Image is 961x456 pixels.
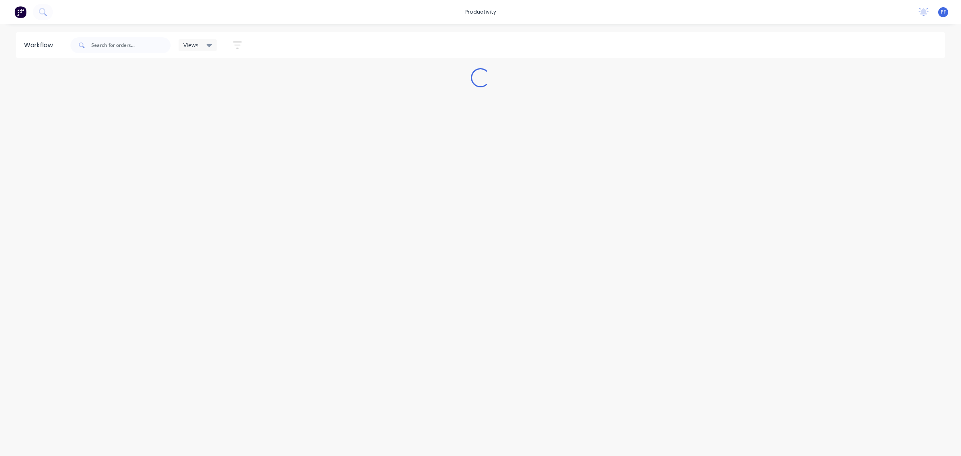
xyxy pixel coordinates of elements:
span: Views [183,41,199,49]
div: productivity [461,6,500,18]
img: Factory [14,6,26,18]
input: Search for orders... [91,37,171,53]
span: PF [941,8,946,16]
div: Workflow [24,40,57,50]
